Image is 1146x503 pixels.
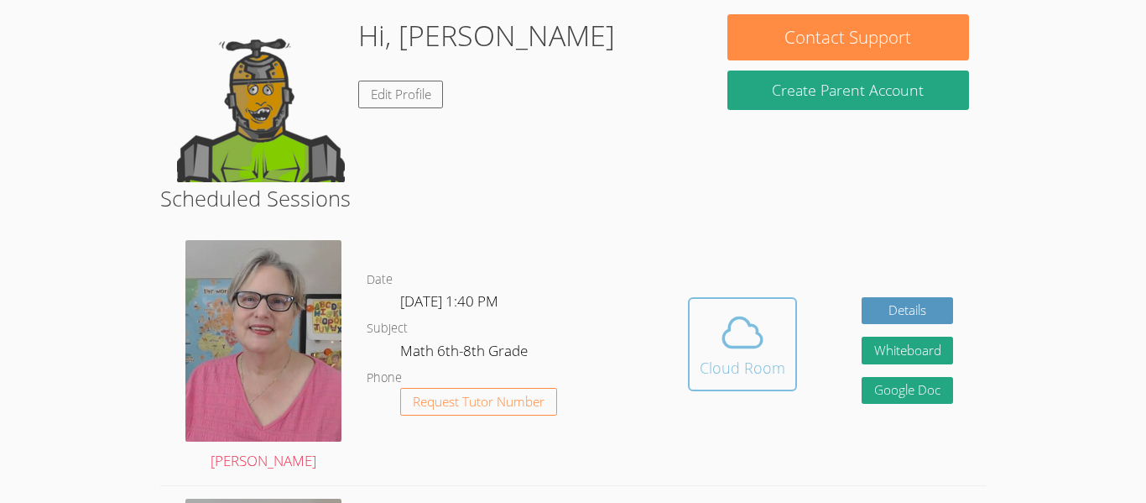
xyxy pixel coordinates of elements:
[160,182,986,214] h2: Scheduled Sessions
[185,240,341,441] img: avatar.png
[700,356,785,380] div: Cloud Room
[413,396,544,408] span: Request Tutor Number
[367,270,393,291] dt: Date
[400,339,531,368] dd: Math 6th-8th Grade
[367,318,408,339] dt: Subject
[367,368,402,389] dt: Phone
[400,388,557,416] button: Request Tutor Number
[358,81,444,108] a: Edit Profile
[727,14,969,60] button: Contact Support
[727,71,969,110] button: Create Parent Account
[177,14,345,182] img: default.png
[862,297,954,325] a: Details
[862,377,954,405] a: Google Doc
[185,240,341,473] a: [PERSON_NAME]
[358,14,615,57] h1: Hi, [PERSON_NAME]
[400,291,498,311] span: [DATE] 1:40 PM
[862,337,954,364] button: Whiteboard
[688,297,797,391] button: Cloud Room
